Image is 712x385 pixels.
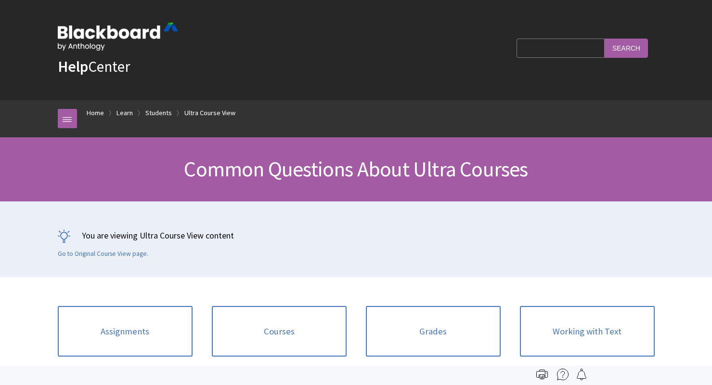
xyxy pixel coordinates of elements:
a: Courses [212,306,347,357]
strong: Help [58,57,88,76]
span: Common Questions About Ultra Courses [184,156,528,182]
img: Follow this page [576,369,587,380]
p: You are viewing Ultra Course View content [58,229,655,241]
img: Blackboard by Anthology [58,23,178,51]
img: More help [557,369,569,380]
a: Assignments [58,306,193,357]
a: Home [87,107,104,119]
a: Students [145,107,172,119]
a: Working with Text [520,306,655,357]
a: HelpCenter [58,57,130,76]
a: Ultra Course View [184,107,235,119]
a: Grades [366,306,501,357]
img: Print [536,369,548,380]
input: Search [605,39,648,57]
a: Go to Original Course View page. [58,250,148,258]
a: Learn [117,107,133,119]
